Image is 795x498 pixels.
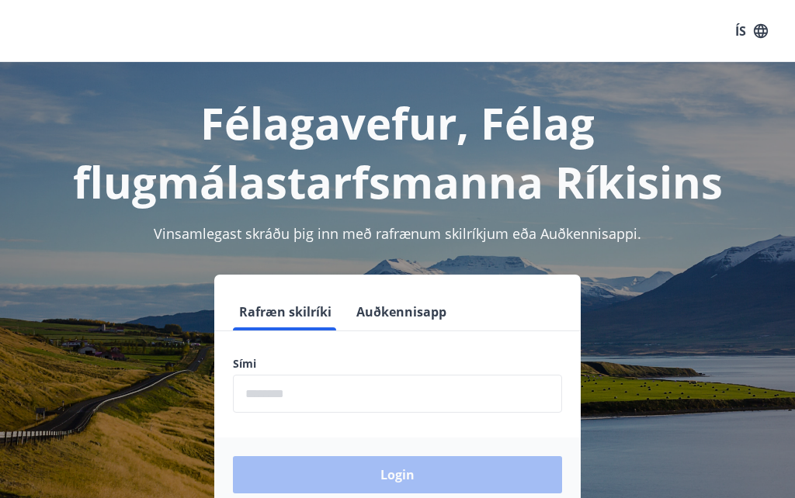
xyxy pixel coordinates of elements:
h1: Félagavefur, Félag flugmálastarfsmanna Ríkisins [19,93,776,211]
label: Sími [233,356,562,372]
button: ÍS [727,17,776,45]
button: Auðkennisapp [350,293,453,330]
button: Rafræn skilríki [233,293,338,330]
span: Vinsamlegast skráðu þig inn með rafrænum skilríkjum eða Auðkennisappi. [154,224,641,243]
